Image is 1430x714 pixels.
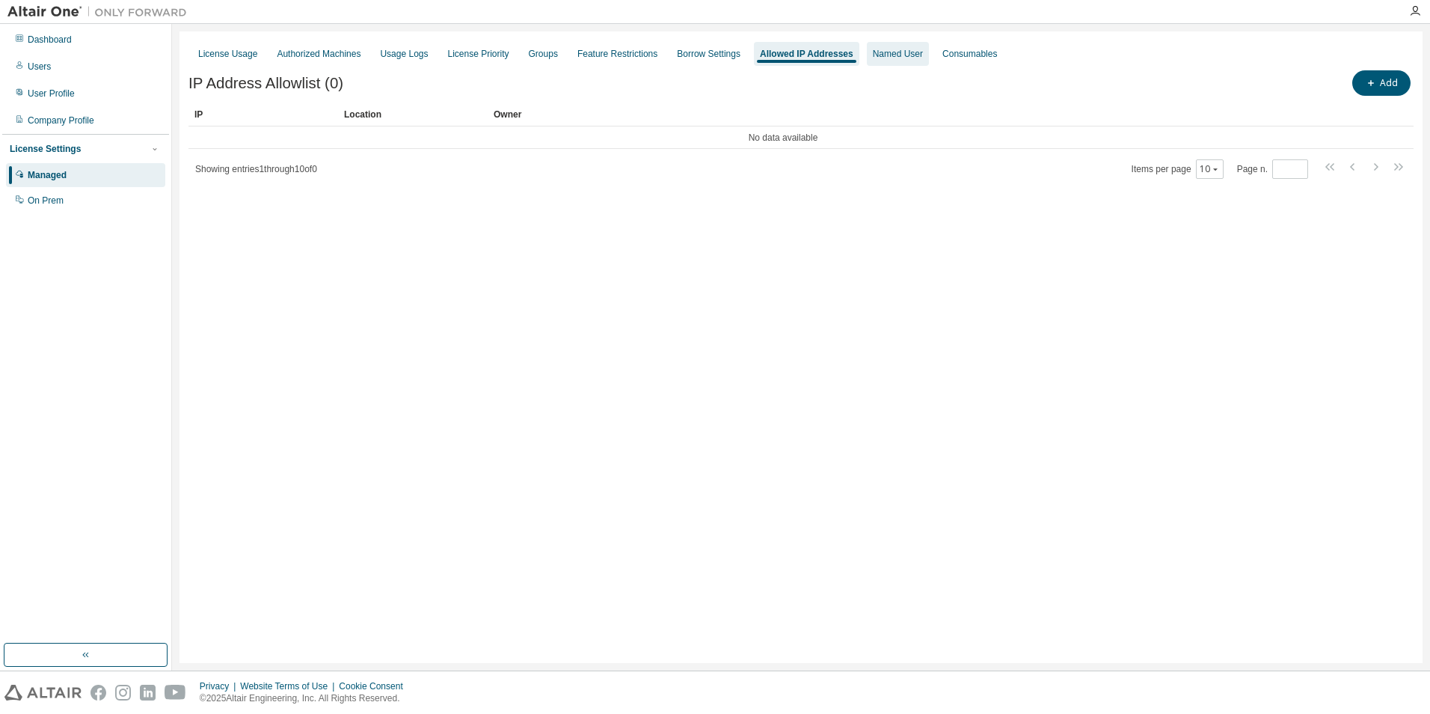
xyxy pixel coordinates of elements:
button: 10 [1200,163,1220,175]
div: Location [344,103,482,126]
span: Page n. [1237,159,1308,179]
div: Dashboard [28,34,72,46]
div: Usage Logs [380,48,428,60]
div: On Prem [28,195,64,207]
button: Add [1352,70,1411,96]
img: Altair One [7,4,194,19]
div: Authorized Machines [277,48,360,60]
img: facebook.svg [90,685,106,701]
div: Users [28,61,51,73]
div: Named User [873,48,923,60]
div: User Profile [28,88,75,100]
div: License Priority [448,48,509,60]
td: No data available [188,126,1378,149]
img: instagram.svg [115,685,131,701]
div: License Settings [10,143,81,155]
div: License Usage [198,48,257,60]
div: Cookie Consent [339,680,411,692]
div: Website Terms of Use [240,680,339,692]
span: IP Address Allowlist (0) [188,75,343,92]
img: linkedin.svg [140,685,156,701]
div: Owner [494,103,1372,126]
div: Privacy [200,680,240,692]
p: © 2025 Altair Engineering, Inc. All Rights Reserved. [200,692,412,705]
img: youtube.svg [165,685,186,701]
span: Showing entries 1 through 10 of 0 [195,164,317,174]
div: Managed [28,169,67,181]
div: Feature Restrictions [577,48,657,60]
div: IP [194,103,332,126]
div: Allowed IP Addresses [760,48,853,60]
div: Company Profile [28,115,94,126]
div: Consumables [942,48,997,60]
img: altair_logo.svg [4,685,82,701]
span: Items per page [1132,159,1224,179]
div: Groups [529,48,558,60]
div: Borrow Settings [677,48,740,60]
